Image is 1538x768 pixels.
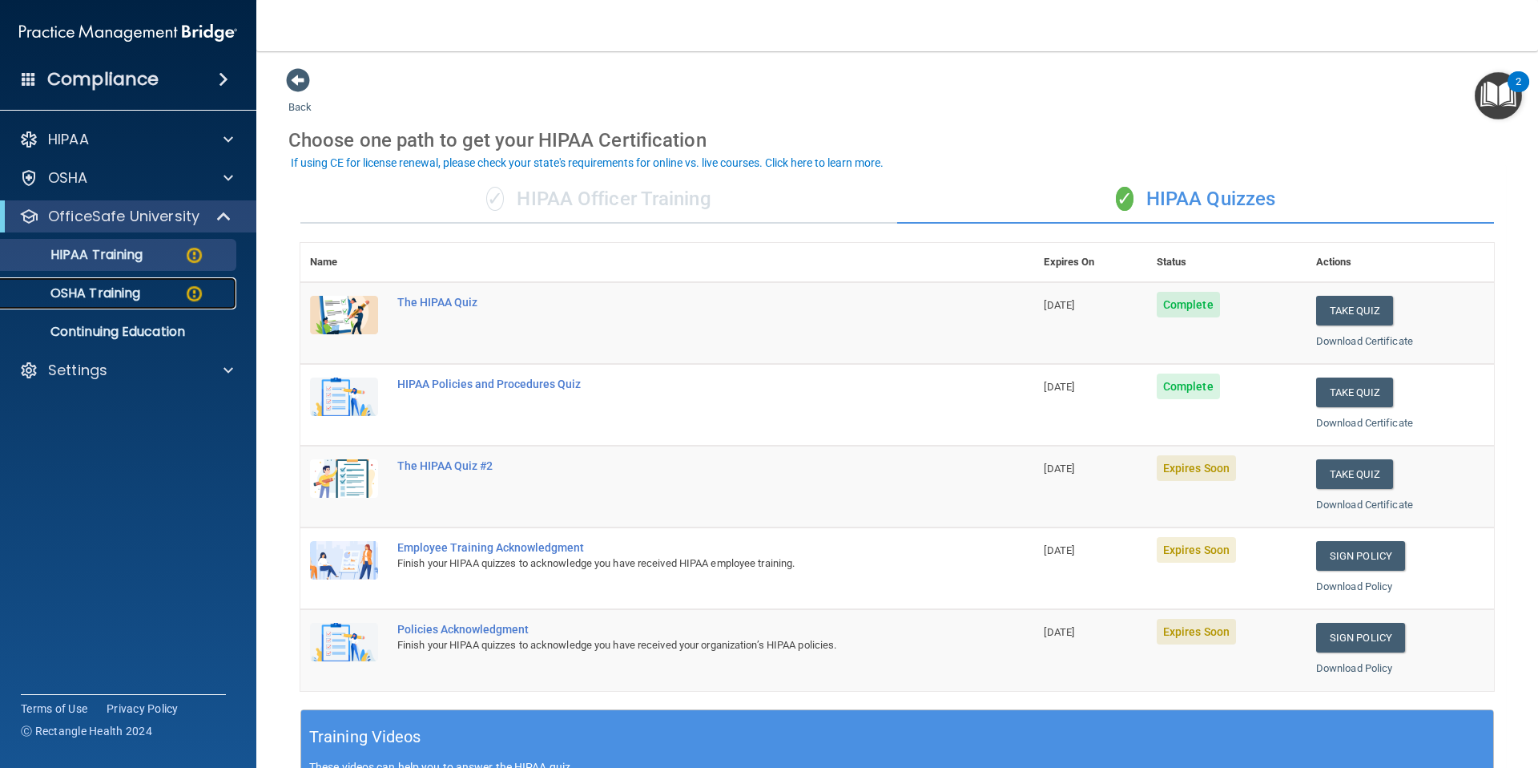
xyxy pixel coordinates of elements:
[486,187,504,211] span: ✓
[1458,657,1519,718] iframe: Drift Widget Chat Controller
[10,324,229,340] p: Continuing Education
[48,361,107,380] p: Settings
[1116,187,1133,211] span: ✓
[10,247,143,263] p: HIPAA Training
[300,176,897,224] div: HIPAA Officer Training
[184,245,204,265] img: warning-circle.0cc9ac19.png
[1316,417,1413,429] a: Download Certificate
[1316,459,1393,489] button: Take Quiz
[397,623,954,636] div: Policies Acknowledgment
[291,157,884,168] div: If using CE for license renewal, please check your state's requirements for online vs. live cours...
[21,701,87,717] a: Terms of Use
[1147,243,1306,282] th: Status
[300,243,388,282] th: Name
[184,284,204,304] img: warning-circle.0cc9ac19.png
[397,541,954,554] div: Employee Training Acknowledgment
[1316,296,1393,325] button: Take Quiz
[1316,662,1393,674] a: Download Policy
[21,723,152,739] span: Ⓒ Rectangle Health 2024
[48,207,199,226] p: OfficeSafe University
[1316,499,1413,511] a: Download Certificate
[1316,335,1413,347] a: Download Certificate
[1044,463,1074,475] span: [DATE]
[48,168,88,188] p: OSHA
[1316,623,1405,653] a: Sign Policy
[1306,243,1494,282] th: Actions
[288,155,886,171] button: If using CE for license renewal, please check your state's requirements for online vs. live cours...
[47,68,159,91] h4: Compliance
[19,361,233,380] a: Settings
[1475,72,1522,119] button: Open Resource Center, 2 new notifications
[19,168,233,188] a: OSHA
[107,701,179,717] a: Privacy Policy
[1044,626,1074,638] span: [DATE]
[397,554,954,573] div: Finish your HIPAA quizzes to acknowledge you have received HIPAA employee training.
[1316,378,1393,407] button: Take Quiz
[397,296,954,309] div: The HIPAA Quiz
[1157,455,1236,481] span: Expires Soon
[48,130,89,149] p: HIPAA
[1157,619,1236,645] span: Expires Soon
[1044,381,1074,393] span: [DATE]
[10,285,140,301] p: OSHA Training
[1157,374,1220,399] span: Complete
[397,459,954,472] div: The HIPAA Quiz #2
[288,117,1506,164] div: Choose one path to get your HIPAA Certification
[288,82,312,113] a: Back
[1316,541,1405,571] a: Sign Policy
[309,723,421,751] h5: Training Videos
[1044,544,1074,556] span: [DATE]
[1157,292,1220,317] span: Complete
[19,207,232,226] a: OfficeSafe University
[19,17,237,49] img: PMB logo
[1157,537,1236,563] span: Expires Soon
[1034,243,1146,282] th: Expires On
[1044,299,1074,311] span: [DATE]
[397,378,954,390] div: HIPAA Policies and Procedures Quiz
[19,130,233,149] a: HIPAA
[1316,580,1393,592] a: Download Policy
[1516,82,1521,103] div: 2
[397,636,954,655] div: Finish your HIPAA quizzes to acknowledge you have received your organization’s HIPAA policies.
[897,176,1494,224] div: HIPAA Quizzes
